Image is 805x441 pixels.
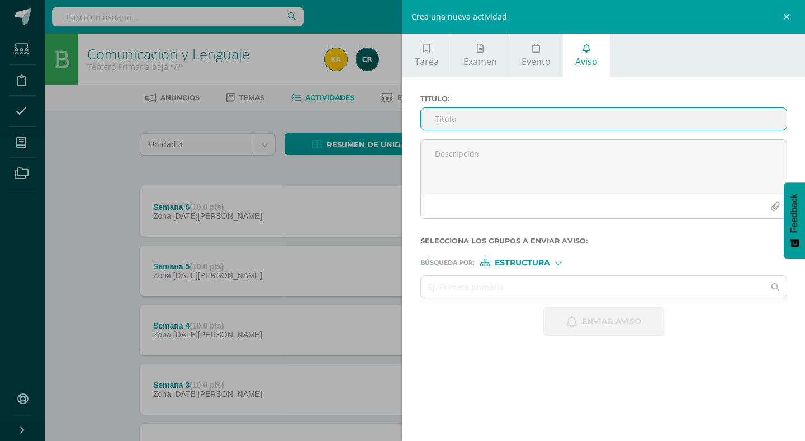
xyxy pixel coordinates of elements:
[420,260,475,266] span: Búsqueda por :
[451,34,509,77] a: Examen
[420,95,787,103] label: Titulo :
[421,108,787,130] input: Titulo
[563,34,610,77] a: Aviso
[415,55,439,68] span: Tarea
[784,182,805,259] button: Feedback - Mostrar encuesta
[789,194,799,233] span: Feedback
[402,34,451,77] a: Tarea
[495,260,550,266] span: Estructura
[522,55,551,68] span: Evento
[480,259,564,266] div: [object Object]
[509,34,562,77] a: Evento
[575,55,598,68] span: Aviso
[420,237,787,245] label: Selecciona los grupos a enviar aviso :
[421,276,764,298] input: Ej. Primero primaria
[543,307,664,336] button: Enviar aviso
[582,308,641,335] span: Enviar aviso
[463,55,497,68] span: Examen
